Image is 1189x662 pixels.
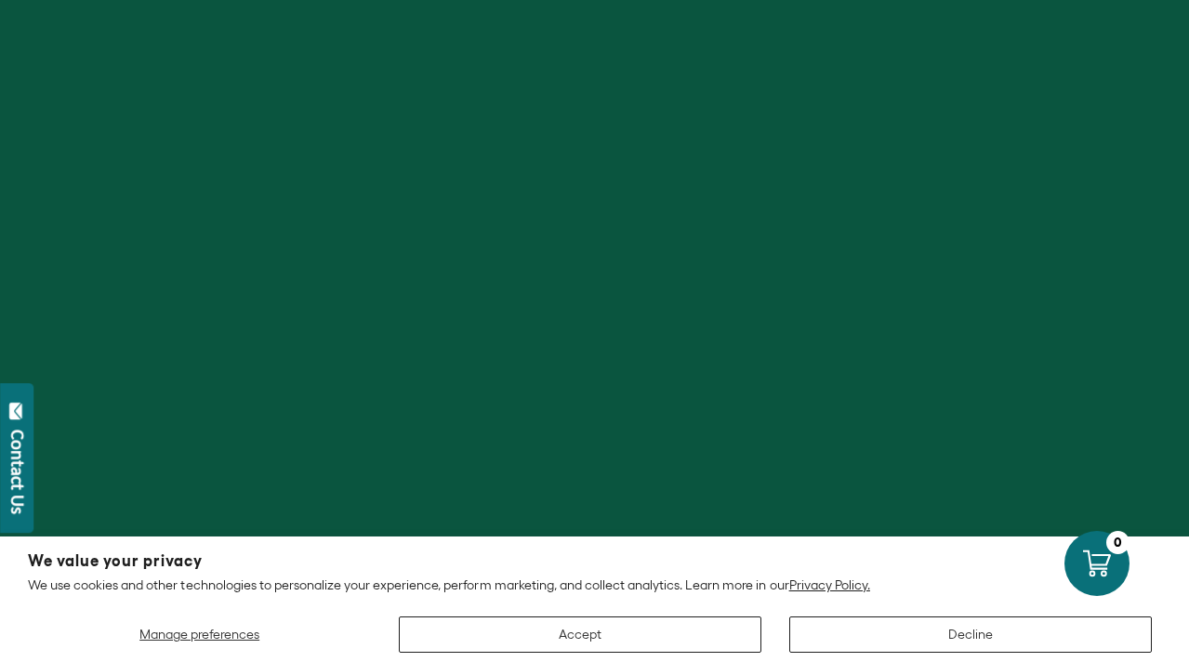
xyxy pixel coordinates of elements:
[28,553,1161,569] h2: We value your privacy
[789,577,870,592] a: Privacy Policy.
[1106,531,1130,554] div: 0
[28,616,371,653] button: Manage preferences
[8,430,27,514] div: Contact Us
[789,616,1152,653] button: Decline
[28,576,1161,593] p: We use cookies and other technologies to personalize your experience, perform marketing, and coll...
[139,627,259,642] span: Manage preferences
[399,616,761,653] button: Accept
